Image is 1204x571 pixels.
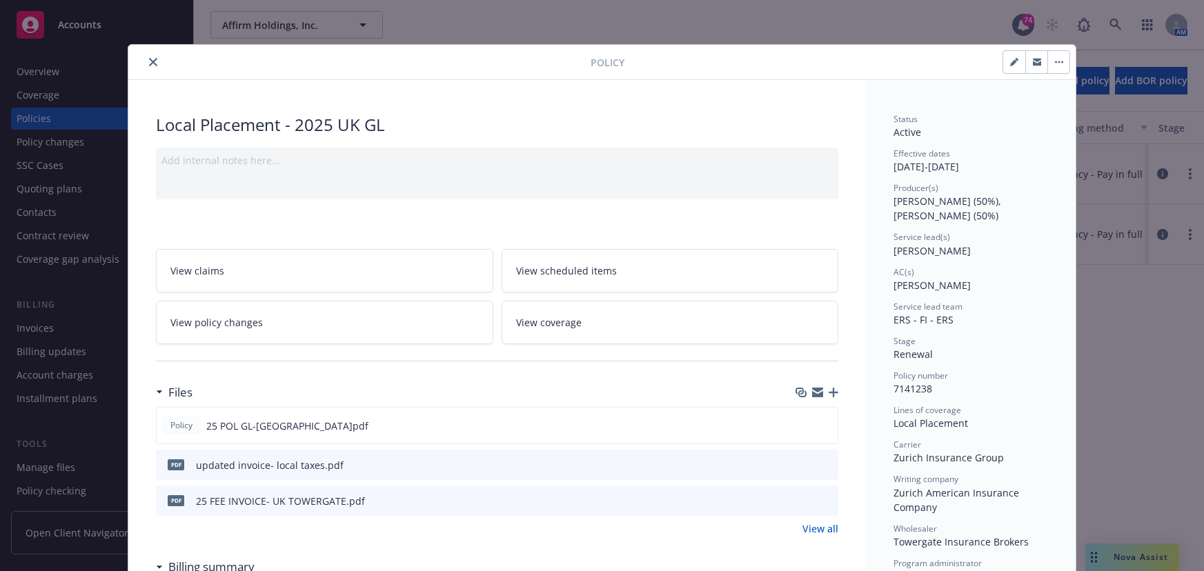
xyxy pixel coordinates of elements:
a: View all [802,521,838,536]
button: preview file [820,419,832,433]
span: Towergate Insurance Brokers [894,535,1029,548]
span: Policy [591,55,624,70]
span: Status [894,113,918,125]
span: [PERSON_NAME] (50%), [PERSON_NAME] (50%) [894,194,1004,222]
h3: Files [168,383,193,401]
span: [PERSON_NAME] [894,279,971,292]
span: Policy number [894,370,948,381]
button: download file [798,419,809,433]
div: Local Placement - 2025 UK GL [156,113,838,137]
span: Program administrator [894,557,982,569]
span: Carrier [894,439,921,450]
div: 25 FEE INVOICE- UK TOWERGATE.pdf [196,494,365,508]
a: View claims [156,249,493,292]
button: close [145,54,161,70]
span: pdf [168,495,184,505]
span: Zurich Insurance Group [894,451,1004,464]
span: Stage [894,335,916,347]
span: Renewal [894,348,933,361]
span: Zurich American Insurance Company [894,486,1022,514]
button: download file [798,494,809,508]
span: View coverage [516,315,582,330]
span: View scheduled items [516,263,617,278]
span: View claims [170,263,224,278]
span: [PERSON_NAME] [894,244,971,257]
span: 25 POL GL-[GEOGRAPHIC_DATA]pdf [206,419,368,433]
span: Wholesaler [894,523,937,534]
span: Service lead team [894,301,963,312]
span: pdf [168,459,184,470]
div: Files [156,383,193,401]
div: Local Placement [894,416,1048,430]
a: View coverage [502,301,839,344]
span: Effective dates [894,148,950,159]
span: Lines of coverage [894,404,961,416]
span: ERS - FI - ERS [894,313,954,326]
a: View scheduled items [502,249,839,292]
span: AC(s) [894,266,914,278]
button: preview file [820,494,833,508]
span: Producer(s) [894,182,938,194]
span: View policy changes [170,315,263,330]
span: Policy [168,419,195,432]
span: 7141238 [894,382,932,395]
div: updated invoice- local taxes.pdf [196,458,344,472]
span: Service lead(s) [894,231,950,243]
div: [DATE] - [DATE] [894,148,1048,174]
a: View policy changes [156,301,493,344]
button: preview file [820,458,833,472]
span: Active [894,126,921,139]
span: Writing company [894,473,958,485]
div: Add internal notes here... [161,153,833,168]
button: download file [798,458,809,472]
